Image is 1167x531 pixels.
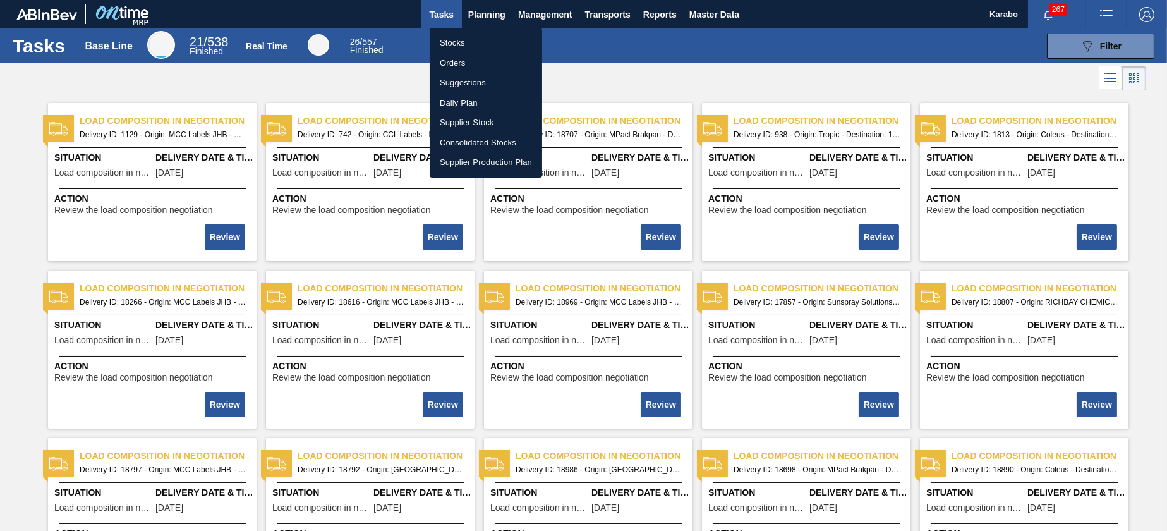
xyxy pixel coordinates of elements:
[430,53,542,73] a: Orders
[430,73,542,93] a: Suggestions
[430,113,542,133] a: Supplier Stock
[430,33,542,53] a: Stocks
[430,152,542,173] a: Supplier Production Plan
[430,93,542,113] a: Daily Plan
[430,133,542,153] a: Consolidated Stocks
